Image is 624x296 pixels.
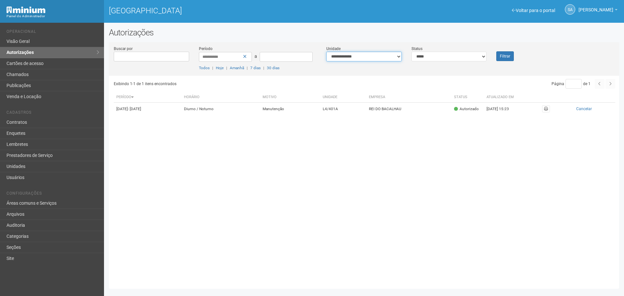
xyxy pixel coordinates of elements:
span: Silvio Anjos [578,1,613,12]
th: Unidade [320,92,366,103]
td: Diurno / Noturno [181,103,260,115]
h1: [GEOGRAPHIC_DATA] [109,6,359,15]
div: Autorizado [454,106,479,112]
th: Período [114,92,181,103]
th: Atualizado em [484,92,520,103]
span: | [212,66,213,70]
a: SA [565,4,575,15]
td: [DATE] [114,103,181,115]
a: 30 dias [267,66,279,70]
label: Status [411,46,422,52]
span: | [263,66,264,70]
div: Painel do Administrador [6,13,99,19]
a: Hoje [216,66,224,70]
li: Cadastros [6,110,99,117]
li: Operacional [6,29,99,36]
h2: Autorizações [109,28,619,37]
span: | [226,66,227,70]
th: Status [451,92,484,103]
label: Período [199,46,213,52]
th: Empresa [366,92,451,103]
li: Configurações [6,191,99,198]
a: Voltar para o portal [512,8,555,13]
label: Buscar por [114,46,133,52]
a: 7 dias [250,66,261,70]
th: Horário [181,92,260,103]
label: Unidade [326,46,341,52]
td: Manutenção [260,103,320,115]
button: Filtrar [496,51,514,61]
img: Minium [6,6,45,13]
span: | [247,66,248,70]
a: Amanhã [230,66,244,70]
td: REI DO BACALHAU [366,103,451,115]
span: Página de 1 [552,82,591,86]
td: [DATE] 15:23 [484,103,520,115]
th: Motivo [260,92,320,103]
div: Exibindo 1-1 de 1 itens encontrados [114,79,362,89]
td: L4/401A [320,103,366,115]
a: [PERSON_NAME] [578,8,617,13]
button: Cancelar [555,105,613,112]
span: - [DATE] [128,107,141,111]
a: Todos [199,66,210,70]
span: a [254,54,257,59]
